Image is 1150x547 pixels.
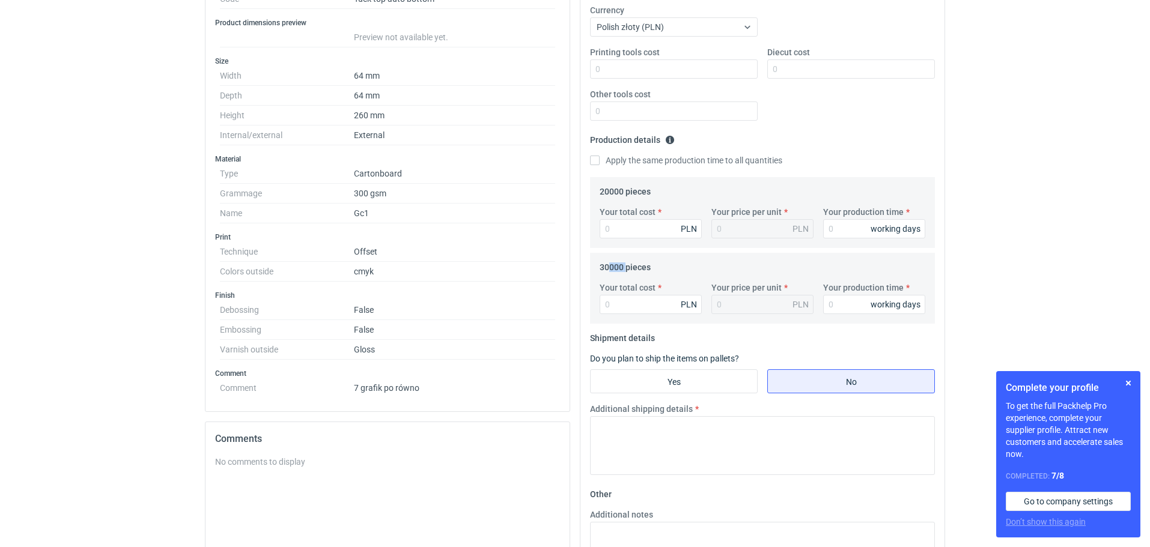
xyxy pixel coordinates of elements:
div: PLN [793,223,809,235]
dd: 7 grafik po równo [354,378,555,393]
dt: Embossing [220,320,354,340]
dd: 260 mm [354,106,555,125]
dd: 64 mm [354,86,555,106]
dd: Gc1 [354,204,555,223]
dd: Offset [354,242,555,262]
dd: Gloss [354,340,555,360]
label: Yes [590,369,758,393]
button: Skip for now [1121,376,1136,390]
h2: Comments [215,432,560,446]
button: Don’t show this again [1006,516,1086,528]
h3: Product dimensions preview [215,18,560,28]
h3: Print [215,232,560,242]
div: PLN [793,298,809,310]
label: Do you plan to ship the items on pallets? [590,354,739,363]
dt: Technique [220,242,354,262]
input: 0 [600,295,702,314]
dt: Debossing [220,300,354,320]
legend: 30000 pieces [600,258,651,272]
label: Your production time [823,206,904,218]
label: Your total cost [600,282,656,294]
div: PLN [681,223,697,235]
label: Your price per unit [711,206,782,218]
legend: 20000 pieces [600,182,651,196]
input: 0 [600,219,702,238]
dd: 64 mm [354,66,555,86]
dt: Name [220,204,354,223]
input: 0 [590,59,758,79]
dt: Varnish outside [220,340,354,360]
div: PLN [681,298,697,310]
strong: 7 / 8 [1051,471,1064,480]
label: No [767,369,935,393]
h3: Size [215,56,560,66]
label: Printing tools cost [590,46,660,58]
input: 0 [823,295,925,314]
label: Currency [590,4,624,16]
input: 0 [823,219,925,238]
dt: Type [220,164,354,184]
div: working days [871,298,920,310]
input: 0 [767,59,935,79]
dd: External [354,125,555,145]
dt: Colors outside [220,262,354,282]
dt: Internal/external [220,125,354,145]
a: Go to company settings [1006,492,1131,511]
div: working days [871,223,920,235]
div: Completed: [1006,470,1131,482]
dt: Width [220,66,354,86]
label: Apply the same production time to all quantities [590,154,782,166]
h3: Comment [215,369,560,378]
dd: False [354,300,555,320]
label: Your total cost [600,206,656,218]
legend: Other [590,485,612,499]
dt: Grammage [220,184,354,204]
dd: cmyk [354,262,555,282]
dt: Height [220,106,354,125]
p: To get the full Packhelp Pro experience, complete your supplier profile. Attract new customers an... [1006,400,1131,460]
legend: Shipment details [590,328,655,343]
label: Additional notes [590,509,653,521]
span: Preview not available yet. [354,32,448,42]
dt: Depth [220,86,354,106]
label: Additional shipping details [590,403,693,415]
h3: Finish [215,291,560,300]
dt: Comment [220,378,354,393]
legend: Production details [590,130,675,145]
label: Other tools cost [590,88,651,100]
div: No comments to display [215,456,560,468]
h3: Material [215,154,560,164]
label: Your production time [823,282,904,294]
span: Polish złoty (PLN) [597,22,664,32]
dd: 300 gsm [354,184,555,204]
dd: Cartonboard [354,164,555,184]
label: Diecut cost [767,46,810,58]
h1: Complete your profile [1006,381,1131,395]
label: Your price per unit [711,282,782,294]
input: 0 [590,101,758,121]
dd: False [354,320,555,340]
